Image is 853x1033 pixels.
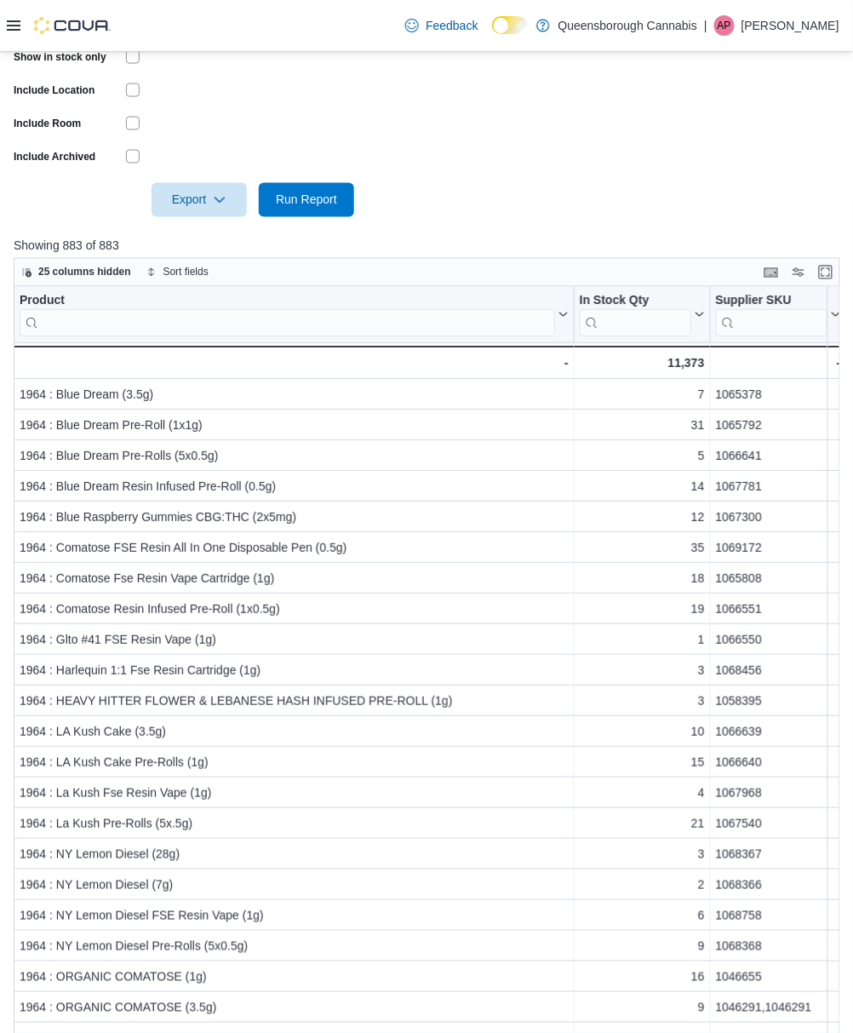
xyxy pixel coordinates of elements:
[716,538,841,559] div: 1069172
[140,262,215,283] button: Sort fields
[716,692,841,712] div: 1058395
[716,416,841,436] div: 1065792
[34,17,111,34] img: Cova
[580,446,705,467] div: 5
[761,262,781,283] button: Keyboard shortcuts
[716,661,841,681] div: 1068456
[714,15,735,36] div: April Petrie
[716,753,841,773] div: 1066640
[580,293,691,336] div: In Stock Qty
[492,34,493,35] span: Dark Mode
[580,875,705,896] div: 2
[20,845,569,865] div: 1964 : NY Lemon Diesel (28g)
[152,183,247,217] button: Export
[716,293,827,336] div: Supplier SKU
[276,192,337,209] span: Run Report
[580,937,705,957] div: 9
[716,845,841,865] div: 1068367
[580,998,705,1019] div: 9
[741,15,839,36] p: [PERSON_NAME]
[716,600,841,620] div: 1066551
[716,353,841,374] div: -
[14,262,138,283] button: 25 columns hidden
[20,814,569,835] div: 1964 : La Kush Pre-Rolls (5x.5g)
[14,117,81,130] label: Include Room
[259,183,354,217] button: Run Report
[716,293,841,336] button: Supplier SKU
[580,783,705,804] div: 4
[716,446,841,467] div: 1066641
[20,661,569,681] div: 1964 : Harlequin 1:1 Fse Resin Cartridge (1g)
[580,814,705,835] div: 21
[580,353,705,374] div: 11,373
[398,9,484,43] a: Feedback
[716,293,827,309] div: Supplier SKU
[20,753,569,773] div: 1964 : LA Kush Cake Pre-Rolls (1g)
[20,967,569,988] div: 1964 : ORGANIC COMATOSE (1g)
[19,353,569,374] div: -
[716,630,841,651] div: 1066550
[580,600,705,620] div: 19
[20,998,569,1019] div: 1964 : ORGANIC COMATOSE (3.5g)
[20,722,569,743] div: 1964 : LA Kush Cake (3.5g)
[162,183,237,217] span: Export
[20,630,569,651] div: 1964 : Glto #41 FSE Resin Vape (1g)
[558,15,697,36] p: Queensborough Cannabis
[580,906,705,927] div: 6
[716,998,841,1019] div: 1046291,1046291
[718,15,731,36] span: AP
[20,875,569,896] div: 1964 : NY Lemon Diesel (7g)
[580,722,705,743] div: 10
[580,293,705,336] button: In Stock Qty
[580,569,705,589] div: 18
[20,293,555,309] div: Product
[14,238,849,255] p: Showing 883 of 883
[20,692,569,712] div: 1964 : HEAVY HITTER FLOWER & LEBANESE HASH INFUSED PRE-ROLL (1g)
[20,600,569,620] div: 1964 : Comatose Resin Infused Pre-Roll (1x0.5g)
[426,17,478,34] span: Feedback
[20,385,569,405] div: 1964 : Blue Dream (3.5g)
[716,967,841,988] div: 1046655
[580,477,705,497] div: 14
[716,722,841,743] div: 1066639
[20,446,569,467] div: 1964 : Blue Dream Pre-Rolls (5x0.5g)
[20,538,569,559] div: 1964 : Comatose FSE Resin All In One Disposable Pen (0.5g)
[580,385,705,405] div: 7
[20,937,569,957] div: 1964 : NY Lemon Diesel Pre-Rolls (5x0.5g)
[580,630,705,651] div: 1
[492,16,528,34] input: Dark Mode
[816,262,836,283] button: Enter fullscreen
[580,538,705,559] div: 35
[580,661,705,681] div: 3
[20,293,569,336] button: Product
[580,508,705,528] div: 12
[20,416,569,436] div: 1964 : Blue Dream Pre-Roll (1x1g)
[716,508,841,528] div: 1067300
[716,906,841,927] div: 1068758
[580,692,705,712] div: 3
[716,569,841,589] div: 1065808
[716,814,841,835] div: 1067540
[38,266,131,279] span: 25 columns hidden
[580,416,705,436] div: 31
[14,83,94,97] label: Include Location
[716,385,841,405] div: 1065378
[14,50,106,64] label: Show in stock only
[20,906,569,927] div: 1964 : NY Lemon Diesel FSE Resin Vape (1g)
[716,875,841,896] div: 1068366
[163,266,209,279] span: Sort fields
[20,508,569,528] div: 1964 : Blue Raspberry Gummies CBG:THC (2x5mg)
[580,845,705,865] div: 3
[580,967,705,988] div: 16
[580,293,691,309] div: In Stock Qty
[788,262,809,283] button: Display options
[20,783,569,804] div: 1964 : La Kush Fse Resin Vape (1g)
[704,15,707,36] p: |
[20,569,569,589] div: 1964 : Comatose Fse Resin Vape Cartridge (1g)
[14,150,95,164] label: Include Archived
[716,783,841,804] div: 1067968
[580,753,705,773] div: 15
[716,477,841,497] div: 1067781
[716,937,841,957] div: 1068368
[20,293,555,336] div: Product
